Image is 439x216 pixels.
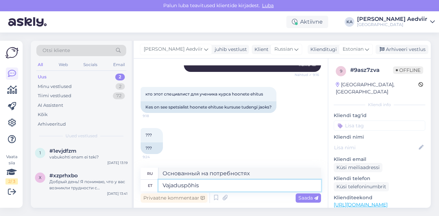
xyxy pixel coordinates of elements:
[148,180,152,191] div: et
[39,150,41,155] span: 1
[5,46,19,59] img: Askly Logo
[141,193,207,203] div: Privaatne kommentaar
[141,101,276,113] div: Kes on see spetsialist hoonete ehituse kursuse tudengi jaoks?
[334,144,417,151] input: Lisa nimi
[113,92,125,99] div: 72
[49,154,128,160] div: vabukohti enam ei teki?
[43,47,70,54] span: Otsi kliente
[376,45,428,54] div: Arhiveeri vestlus
[57,60,69,69] div: Web
[336,81,418,96] div: [GEOGRAPHIC_DATA], [GEOGRAPHIC_DATA]
[38,74,47,80] div: Uus
[36,60,44,69] div: All
[116,83,125,90] div: 2
[334,112,425,119] p: Kliendi tag'id
[334,102,425,108] div: Kliendi info
[147,168,153,179] div: ru
[334,120,425,131] input: Lisa tag
[141,142,163,154] div: ???
[286,16,328,28] div: Aktiivne
[393,66,423,74] span: Offline
[334,182,389,191] div: Küsi telefoninumbrit
[115,74,125,80] div: 2
[158,168,321,179] textarea: Основанный на потребностях
[144,46,203,53] span: [PERSON_NAME] Aedviir
[357,16,435,27] a: [PERSON_NAME] Aedviir[GEOGRAPHIC_DATA]
[334,194,425,201] p: Klienditeekond
[345,17,354,27] div: KA
[49,173,78,179] span: #xzprhxbo
[49,179,128,191] div: Добрый день! Я понимаю, что у вас возникли трудности с регистрацией на курсы. Для решения этой пр...
[145,132,152,138] span: ???
[343,46,364,53] span: Estonian
[357,22,427,27] div: [GEOGRAPHIC_DATA]
[252,46,269,53] div: Klient
[145,91,263,97] span: кто этот специалист для ученика курса hoonete ehitus
[143,154,168,160] span: 9:24
[334,202,388,208] a: [URL][DOMAIN_NAME]
[350,66,393,74] div: # 9asz7zva
[107,191,128,196] div: [DATE] 13:41
[38,92,71,99] div: Tiimi vestlused
[357,16,427,22] div: [PERSON_NAME] Aedviir
[158,180,321,191] textarea: Vajaduspõhis
[82,60,99,69] div: Socials
[340,68,342,74] span: 9
[334,163,382,172] div: Küsi meiliaadressi
[38,111,48,118] div: Kõik
[298,195,318,201] span: Saada
[293,72,319,77] span: Nähtud ✓ 9:16
[5,154,18,185] div: Vaata siia
[334,175,425,182] p: Kliendi telefon
[107,160,128,165] div: [DATE] 13:19
[38,83,72,90] div: Minu vestlused
[143,113,168,118] span: 9:18
[334,156,425,163] p: Kliendi email
[49,148,76,154] span: #1evjdfzm
[66,133,97,139] span: Uued vestlused
[38,121,66,128] div: Arhiveeritud
[39,175,41,180] span: x
[38,102,63,109] div: AI Assistent
[260,2,276,9] span: Luba
[5,178,18,185] div: 2 / 3
[274,46,293,53] span: Russian
[112,60,126,69] div: Email
[334,134,425,141] p: Kliendi nimi
[212,46,247,53] div: juhib vestlust
[308,46,337,53] div: Klienditugi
